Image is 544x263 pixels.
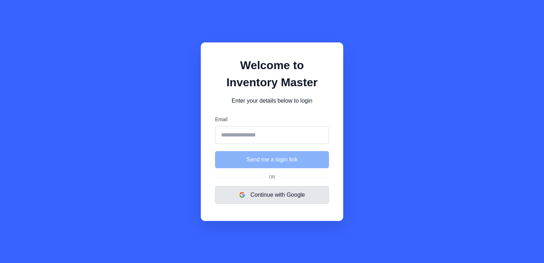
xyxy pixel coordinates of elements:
[266,174,278,180] span: Or
[239,192,245,198] img: google logo
[215,116,329,123] label: Email
[215,97,329,105] p: Enter your details below to login
[215,151,329,168] button: Send me a login link
[215,186,329,204] button: Continue with Google
[215,57,329,91] h1: Welcome to Inventory Master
